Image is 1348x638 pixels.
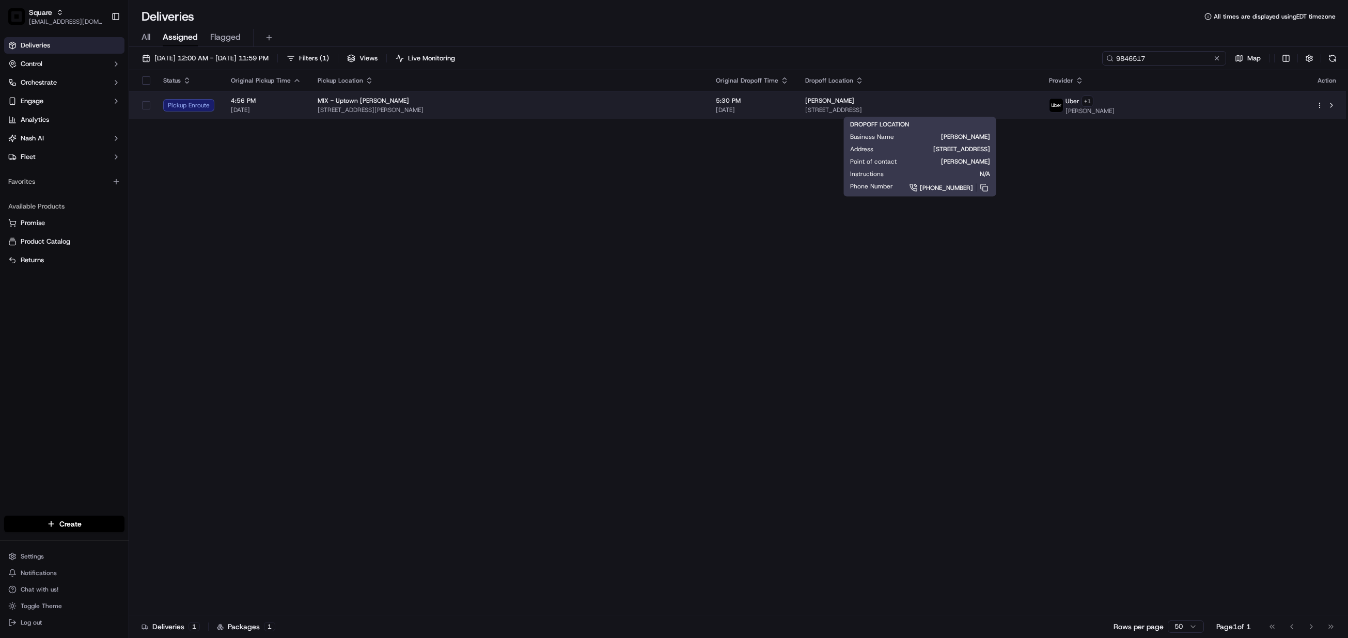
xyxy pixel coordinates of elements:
[163,31,198,43] span: Assigned
[29,7,52,18] span: Square
[716,106,789,114] span: [DATE]
[10,151,19,159] div: 📗
[318,76,363,85] span: Pickup Location
[21,618,42,627] span: Log out
[87,151,96,159] div: 💻
[850,120,909,129] span: DROPOFF LOCATION
[21,552,44,561] span: Settings
[318,97,409,105] span: MIX - Uptown [PERSON_NAME]
[21,59,42,69] span: Control
[176,102,188,115] button: Start new chat
[103,176,125,183] span: Pylon
[805,76,853,85] span: Dropoff Location
[299,54,329,63] span: Filters
[1325,51,1340,66] button: Refresh
[21,150,79,161] span: Knowledge Base
[4,173,124,190] div: Favorites
[4,549,124,564] button: Settings
[98,150,166,161] span: API Documentation
[21,115,49,124] span: Analytics
[8,237,120,246] a: Product Catalog
[716,97,789,105] span: 5:30 PM
[1316,76,1338,85] div: Action
[850,182,893,190] span: Phone Number
[1114,621,1164,632] p: Rows per page
[850,170,884,178] span: Instructions
[850,133,894,141] span: Business Name
[154,54,269,63] span: [DATE] 12:00 AM - [DATE] 11:59 PM
[1230,51,1265,66] button: Map
[1247,54,1261,63] span: Map
[1065,97,1079,105] span: Uber
[1049,99,1063,112] img: uber-new-logo.jpeg
[1214,12,1336,21] span: All times are displayed using EDT timezone
[59,519,82,529] span: Create
[142,31,150,43] span: All
[4,4,107,29] button: SquareSquare[EMAIL_ADDRESS][DOMAIN_NAME]
[359,54,378,63] span: Views
[4,233,124,250] button: Product Catalog
[920,184,973,192] span: [PHONE_NUMBER]
[850,145,873,153] span: Address
[21,256,44,265] span: Returns
[1065,107,1115,115] span: [PERSON_NAME]
[21,569,57,577] span: Notifications
[850,157,897,166] span: Point of contact
[231,76,291,85] span: Original Pickup Time
[8,256,120,265] a: Returns
[21,41,50,50] span: Deliveries
[8,8,25,25] img: Square
[35,109,131,118] div: We're available if you need us!
[73,175,125,183] a: Powered byPylon
[805,106,1032,114] span: [STREET_ADDRESS]
[21,602,62,610] span: Toggle Theme
[142,621,200,632] div: Deliveries
[4,111,124,128] a: Analytics
[1081,95,1093,107] button: +1
[4,74,124,91] button: Orchestrate
[318,106,699,114] span: [STREET_ADDRESS][PERSON_NAME]
[189,622,200,631] div: 1
[910,182,990,194] a: [PHONE_NUMBER]
[137,51,273,66] button: [DATE] 12:00 AM - [DATE] 11:59 PM
[4,215,124,231] button: Promise
[1102,51,1226,66] input: Type to search
[231,106,301,114] span: [DATE]
[4,516,124,532] button: Create
[4,615,124,630] button: Log out
[716,76,778,85] span: Original Dropoff Time
[890,145,990,153] span: [STREET_ADDRESS]
[4,566,124,580] button: Notifications
[21,152,36,162] span: Fleet
[4,599,124,613] button: Toggle Theme
[10,42,188,58] p: Welcome 👋
[10,11,31,31] img: Nash
[8,218,120,228] a: Promise
[21,585,58,594] span: Chat with us!
[4,198,124,215] div: Available Products
[21,134,44,143] span: Nash AI
[4,130,124,147] button: Nash AI
[210,31,241,43] span: Flagged
[217,621,275,632] div: Packages
[4,56,124,72] button: Control
[29,18,103,26] button: [EMAIL_ADDRESS][DOMAIN_NAME]
[342,51,382,66] button: Views
[264,622,275,631] div: 1
[10,99,29,118] img: 1736555255976-a54dd68f-1ca7-489b-9aae-adbdc363a1c4
[6,146,83,165] a: 📗Knowledge Base
[805,97,854,105] span: [PERSON_NAME]
[4,37,124,54] a: Deliveries
[1216,621,1251,632] div: Page 1 of 1
[1049,76,1073,85] span: Provider
[282,51,334,66] button: Filters(1)
[21,78,57,87] span: Orchestrate
[231,97,301,105] span: 4:56 PM
[911,133,990,141] span: [PERSON_NAME]
[4,252,124,268] button: Returns
[21,218,45,228] span: Promise
[320,54,329,63] span: ( 1 )
[4,93,124,109] button: Engage
[4,149,124,165] button: Fleet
